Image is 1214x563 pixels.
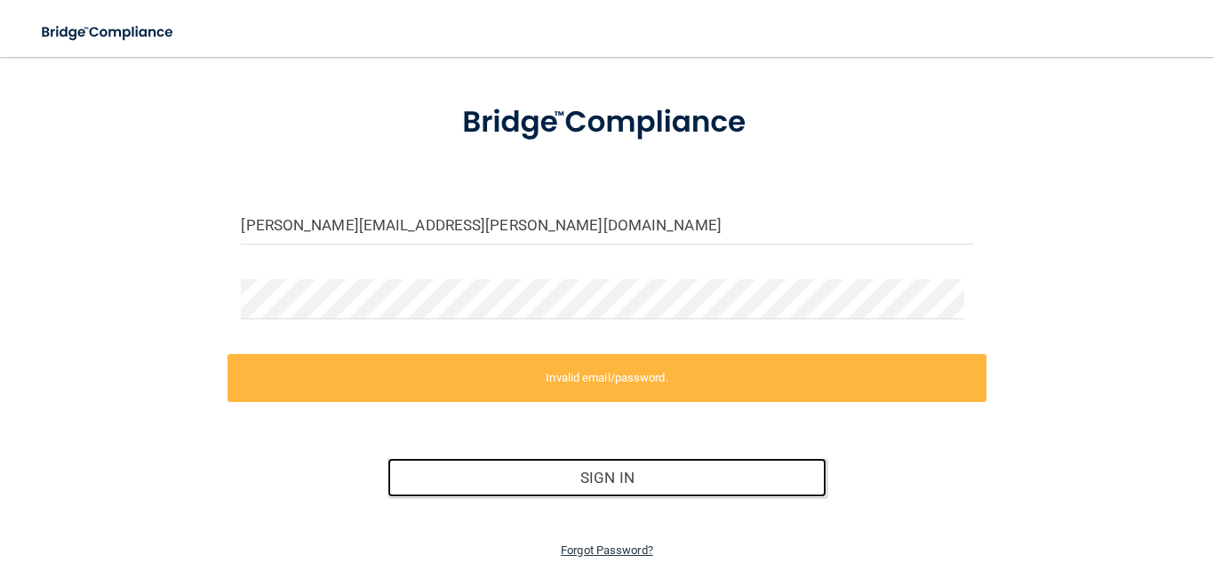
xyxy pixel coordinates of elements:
[907,437,1193,508] iframe: Drift Widget Chat Controller
[561,543,653,557] a: Forgot Password?
[228,354,986,402] label: Invalid email/password.
[241,205,972,245] input: Email
[431,84,784,162] img: bridge_compliance_login_screen.278c3ca4.svg
[27,14,190,51] img: bridge_compliance_login_screen.278c3ca4.svg
[387,458,827,497] button: Sign In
